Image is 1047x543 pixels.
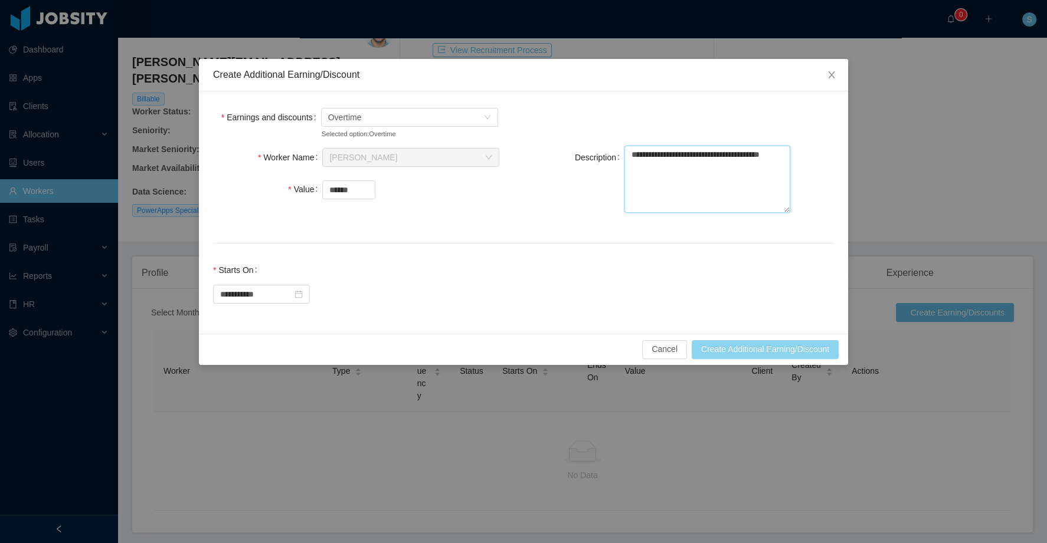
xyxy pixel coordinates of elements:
[221,113,321,122] label: Earnings and discounts
[323,181,375,199] input: Value
[692,340,839,359] button: Create Additional Earning/Discount
[642,340,687,359] button: Cancel
[295,290,303,298] i: icon: calendar
[827,70,836,80] i: icon: close
[624,146,790,213] textarea: Description
[213,265,261,275] label: Starts On
[213,68,834,81] div: Create Additional Earning/Discount
[288,185,322,194] label: Value
[258,153,322,162] label: Worker Name
[328,108,362,126] span: Overtime
[575,153,624,162] label: Description
[322,129,472,139] small: Selected option: Overtime
[485,154,492,162] i: icon: down
[815,59,848,92] button: Close
[484,114,491,122] i: icon: down
[329,149,397,166] div: Josue Ulate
